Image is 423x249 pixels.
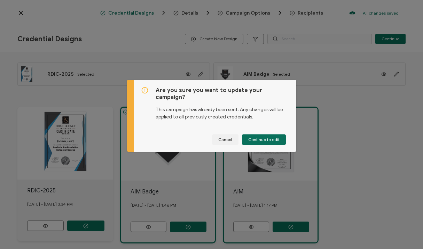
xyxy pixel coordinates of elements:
p: This campaign has already been sent. Any changes will be applied to all previously created creden... [156,101,289,121]
iframe: Chat Widget [388,216,423,249]
button: Cancel [212,134,238,145]
div: dialog [127,80,296,152]
h5: Are you sure you want to update your campaign? [156,87,289,101]
button: Continue to edit [242,134,286,145]
span: Cancel [218,138,232,142]
span: Continue to edit [248,138,280,142]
